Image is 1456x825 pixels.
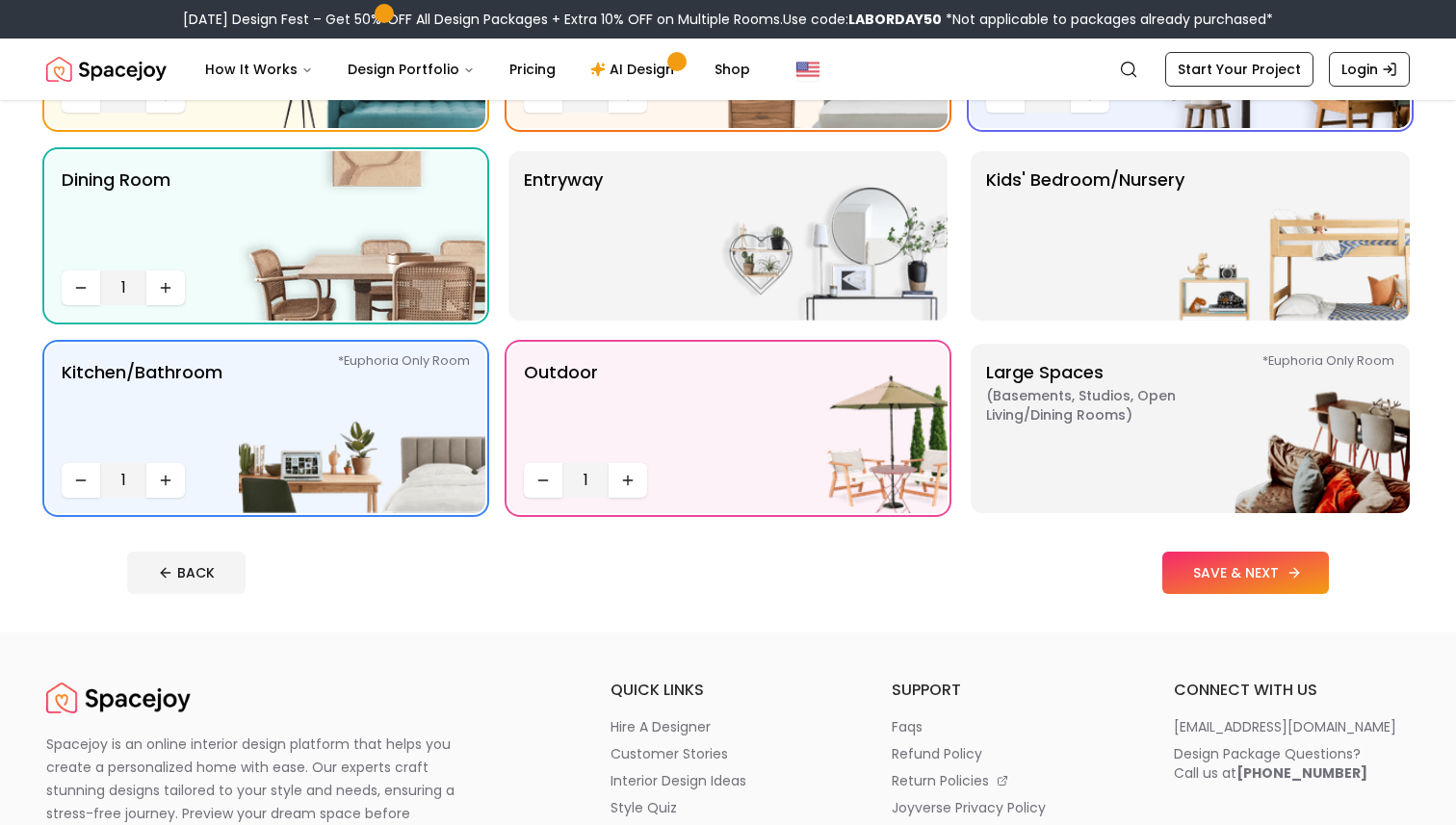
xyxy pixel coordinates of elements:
[1162,552,1329,594] button: SAVE & NEXT
[108,469,139,492] span: 1
[848,10,942,29] b: LABORDAY50
[494,50,571,89] a: Pricing
[127,552,246,594] button: BACK
[892,798,1046,817] p: joyverse privacy policy
[239,151,485,321] img: Dining Room
[892,717,923,736] p: faqs
[611,717,711,736] p: hire a designer
[611,744,728,763] p: customer stories
[46,50,167,89] img: Spacejoy Logo
[611,717,846,736] a: hire a designer
[1236,763,1367,783] b: [PHONE_NUMBER]
[986,167,1184,305] p: Kids' Bedroom/Nursery
[46,50,167,89] a: Spacejoy
[892,798,1128,817] a: joyverse privacy policy
[62,463,100,498] button: Decrease quantity
[524,463,562,498] button: Decrease quantity
[611,771,846,790] a: interior design ideas
[570,469,601,492] span: 1
[46,679,191,717] img: Spacejoy Logo
[699,50,766,89] a: Shop
[146,463,185,498] button: Increase quantity
[190,50,328,89] button: How It Works
[609,463,647,498] button: Increase quantity
[1174,717,1396,736] p: [EMAIL_ADDRESS][DOMAIN_NAME]
[892,744,982,763] p: refund policy
[892,679,1128,702] h6: support
[62,167,170,263] p: Dining Room
[1174,744,1410,783] a: Design Package Questions?Call us at[PHONE_NUMBER]
[701,151,948,321] img: entryway
[783,10,942,29] span: Use code:
[575,50,695,89] a: AI Design
[892,771,1128,790] a: return policies
[942,10,1273,29] span: *Not applicable to packages already purchased*
[1329,52,1410,87] a: Login
[611,744,846,763] a: customer stories
[701,344,948,513] img: Outdoor
[1174,679,1410,702] h6: connect with us
[611,798,846,817] a: style quiz
[796,58,819,81] img: United States
[46,679,191,717] a: Spacejoy
[46,39,1410,100] nav: Global
[62,271,100,305] button: Decrease quantity
[190,50,766,89] nav: Main
[892,744,1128,763] a: refund policy
[1165,52,1313,87] a: Start Your Project
[1174,744,1367,783] div: Design Package Questions? Call us at
[524,359,598,455] p: Outdoor
[108,276,139,299] span: 1
[986,359,1227,498] p: Large Spaces
[1163,344,1410,513] img: Large Spaces *Euphoria Only
[611,798,677,817] p: style quiz
[239,344,485,513] img: Kitchen/Bathroom *Euphoria Only
[524,167,603,305] p: entryway
[611,679,846,702] h6: quick links
[146,271,185,305] button: Increase quantity
[611,771,746,790] p: interior design ideas
[1174,717,1410,736] a: [EMAIL_ADDRESS][DOMAIN_NAME]
[183,10,1273,29] div: [DATE] Design Fest – Get 50% OFF All Design Packages + Extra 10% OFF on Multiple Rooms.
[332,50,490,89] button: Design Portfolio
[1163,151,1410,321] img: Kids' Bedroom/Nursery
[892,717,1128,736] a: faqs
[986,386,1227,425] span: ( Basements, Studios, Open living/dining rooms )
[892,771,989,790] p: return policies
[62,359,222,455] p: Kitchen/Bathroom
